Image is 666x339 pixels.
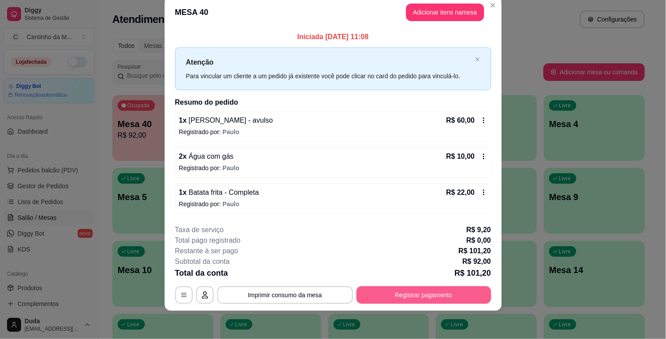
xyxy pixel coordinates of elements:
[175,32,491,42] p: Iniciada [DATE] 11:08
[187,189,259,196] span: Batata frita - Completa
[187,117,273,124] span: [PERSON_NAME] - avulso
[454,267,491,279] p: R$ 101,20
[175,267,228,279] p: Total da conta
[186,71,472,81] div: Para vincular um cliente a um pedido já existente você pode clicar no card do pedido para vinculá...
[406,4,484,21] button: Adicionar itens namesa
[187,153,234,160] span: Água com gás
[179,200,487,208] p: Registrado por:
[175,235,241,246] p: Total pago registrado
[446,187,475,198] p: R$ 22,00
[446,151,475,162] p: R$ 10,00
[223,200,239,208] span: Paulo
[475,57,480,62] button: close
[463,256,491,267] p: R$ 92,00
[186,57,472,68] p: Atenção
[356,286,491,304] button: Registrar pagamento
[466,235,491,246] p: R$ 0,00
[466,225,491,235] p: R$ 9,20
[223,128,239,135] span: Paulo
[179,115,273,126] p: 1 x
[223,164,239,171] span: Paulo
[217,286,353,304] button: Imprimir consumo da mesa
[175,256,230,267] p: Subtotal da conta
[179,164,487,172] p: Registrado por:
[175,246,238,256] p: Restante à ser pago
[179,151,234,162] p: 2 x
[179,187,259,198] p: 1 x
[446,115,475,126] p: R$ 60,00
[459,246,491,256] p: R$ 101,20
[175,225,224,235] p: Taxa de serviço
[179,128,487,136] p: Registrado por:
[175,97,491,108] h2: Resumo do pedido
